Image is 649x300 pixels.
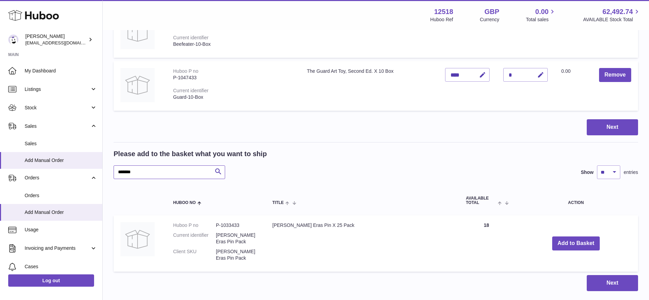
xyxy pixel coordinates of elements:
span: entries [624,169,638,176]
div: Huboo Ref [430,16,453,23]
div: Huboo P no [173,68,198,74]
td: Beefeater Art Toy, Second Ed. X 10 Box [300,8,438,58]
span: Huboo no [173,201,196,205]
span: Invoicing and Payments [25,245,90,251]
span: 0.00 [561,68,571,74]
div: [PERSON_NAME] [25,33,87,46]
th: Action [514,189,638,212]
span: Add Manual Order [25,157,97,164]
span: Cases [25,263,97,270]
dt: Client SKU [173,248,216,261]
a: 0.00 Total sales [526,7,556,23]
span: [EMAIL_ADDRESS][DOMAIN_NAME] [25,40,101,45]
div: P-1047433 [173,74,293,81]
button: Next [587,275,638,291]
div: Current identifier [173,88,209,93]
strong: GBP [484,7,499,16]
button: Next [587,119,638,135]
span: Orders [25,175,90,181]
dt: Huboo P no [173,222,216,229]
img: The Guard Art Toy, Second Ed. X 10 Box [120,68,155,102]
span: 0.00 [535,7,549,16]
dd: [PERSON_NAME] Eras Pin Pack [216,232,259,245]
span: Add Manual Order [25,209,97,216]
span: Stock [25,105,90,111]
span: My Dashboard [25,68,97,74]
dd: [PERSON_NAME] Eras Pin Pack [216,248,259,261]
h2: Please add to the basket what you want to ship [114,149,267,159]
span: Sales [25,123,90,129]
span: Sales [25,140,97,147]
span: Usage [25,227,97,233]
span: Total sales [526,16,556,23]
div: Currency [480,16,499,23]
img: Beefeater Art Toy, Second Ed. X 10 Box [120,15,155,49]
td: [PERSON_NAME] Eras Pin X 25 Pack [265,215,459,271]
td: The Guard Art Toy, Second Ed. X 10 Box [300,61,438,111]
div: Current identifier [173,35,209,40]
span: Title [272,201,284,205]
span: Orders [25,192,97,199]
span: AVAILABLE Total [466,196,496,205]
a: 62,492.74 AVAILABLE Stock Total [583,7,641,23]
img: internalAdmin-12518@internal.huboo.com [8,35,18,45]
div: Guard-10-Box [173,94,293,100]
div: Beefeater-10-Box [173,41,293,47]
span: AVAILABLE Stock Total [583,16,641,23]
span: Listings [25,86,90,93]
button: Remove [599,68,631,82]
strong: 12518 [434,7,453,16]
button: Add to Basket [552,236,600,250]
dt: Current identifier [173,232,216,245]
img: Taylor Eras Pin X 25 Pack [120,222,155,256]
a: Log out [8,274,94,287]
dd: P-1033433 [216,222,259,229]
label: Show [581,169,594,176]
span: 62,492.74 [602,7,633,16]
td: 18 [459,215,514,271]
